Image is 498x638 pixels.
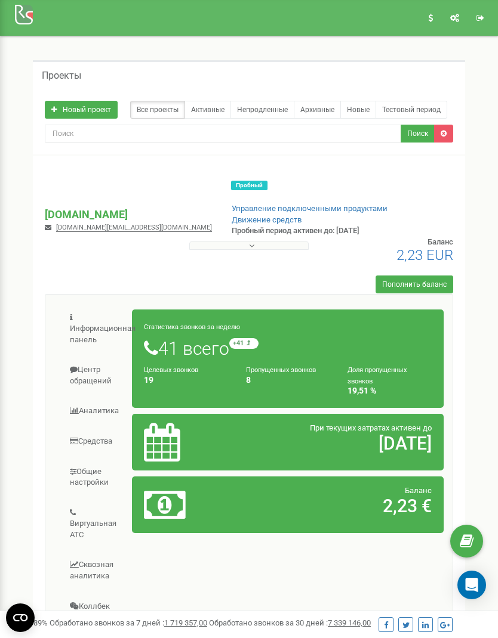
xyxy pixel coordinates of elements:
[130,101,185,119] a: Все проекты
[54,397,133,426] a: Аналитика
[6,603,35,632] button: Open CMP widget
[50,618,207,627] span: Обработано звонков за 7 дней :
[230,101,294,119] a: Непродленные
[229,338,259,349] small: +41
[144,376,228,385] h4: 19
[328,618,371,627] u: 7 339 146,00
[401,125,435,143] button: Поиск
[396,247,453,264] span: 2,23 EUR
[164,618,207,627] u: 1 719 357,00
[232,215,302,224] a: Движение средств
[232,204,388,213] a: Управление подключенными продуктами
[144,366,198,374] small: Целевых звонков
[348,366,407,385] small: Доля пропущенных звонков
[405,486,432,495] span: Баланс
[45,125,401,143] input: Поиск
[185,101,231,119] a: Активные
[54,550,133,590] a: Сквозная аналитика
[54,355,133,395] a: Центр обращений
[144,338,432,358] h1: 41 всего
[54,592,133,621] a: Коллбек
[45,101,118,119] a: Новый проект
[310,423,432,432] span: При текущих затратах активен до
[42,70,81,81] h5: Проекты
[232,225,388,237] p: Пробный период активен до: [DATE]
[54,498,133,550] a: Виртуальная АТС
[246,366,316,374] small: Пропущенных звонков
[294,101,341,119] a: Архивные
[457,571,486,599] div: Open Intercom Messenger
[209,618,371,627] span: Обработано звонков за 30 дней :
[376,101,447,119] a: Тестовый период
[54,427,133,456] a: Средства
[231,181,268,190] span: Пробный
[246,496,432,516] h2: 2,23 €
[45,207,212,222] p: [DOMAIN_NAME]
[246,376,330,385] h4: 8
[376,275,453,293] a: Пополнить баланс
[15,5,33,24] img: Ringostat Logo
[54,457,133,497] a: Общие настройки
[340,101,376,119] a: Новые
[348,386,432,395] h4: 19,51 %
[246,433,432,453] h2: [DATE]
[54,303,133,355] a: Информационная панель
[144,323,240,331] small: Статистика звонков за неделю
